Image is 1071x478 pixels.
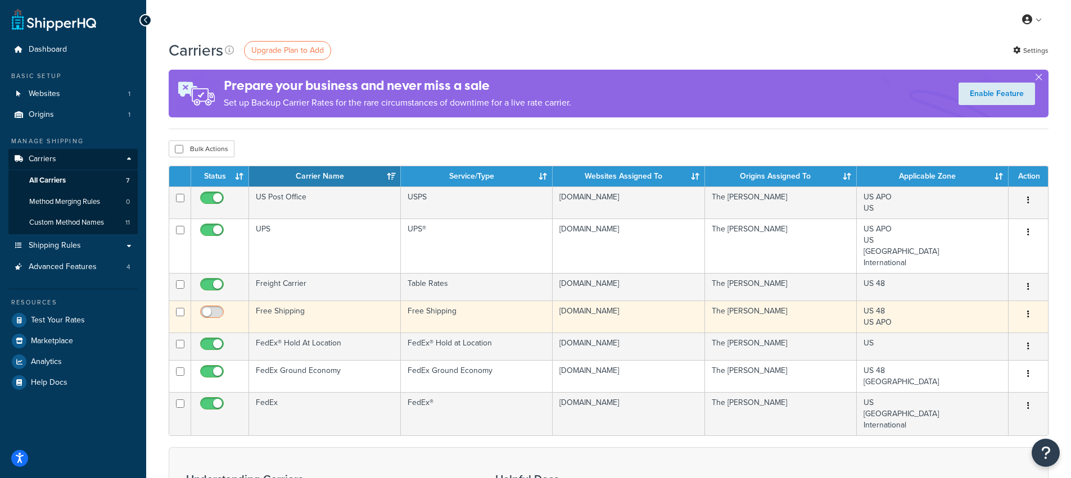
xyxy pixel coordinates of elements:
[1032,439,1060,467] button: Open Resource Center
[401,360,553,392] td: FedEx Ground Economy
[224,76,571,95] h4: Prepare your business and never miss a sale
[705,301,857,333] td: The [PERSON_NAME]
[401,301,553,333] td: Free Shipping
[705,218,857,273] td: The [PERSON_NAME]
[705,186,857,218] td: The [PERSON_NAME]
[8,39,138,60] a: Dashboard
[126,197,130,207] span: 0
[249,333,401,360] td: FedEx® Hold At Location
[401,218,553,273] td: UPS®
[705,392,857,435] td: The [PERSON_NAME]
[249,301,401,333] td: Free Shipping
[29,176,66,185] span: All Carriers
[705,273,857,301] td: The [PERSON_NAME]
[8,149,138,234] li: Carriers
[857,301,1009,333] td: US 48 US APO
[553,186,704,218] td: [DOMAIN_NAME]
[244,41,331,60] a: Upgrade Plan to Add
[553,392,704,435] td: [DOMAIN_NAME]
[857,392,1009,435] td: US [GEOGRAPHIC_DATA] International
[126,262,130,272] span: 4
[553,301,704,333] td: [DOMAIN_NAME]
[29,197,100,207] span: Method Merging Rules
[249,166,401,186] th: Carrier Name: activate to sort column ascending
[705,333,857,360] td: The [PERSON_NAME]
[401,273,553,301] td: Table Rates
[8,170,138,191] li: All Carriers
[249,218,401,273] td: UPS
[224,95,571,111] p: Set up Backup Carrier Rates for the rare circumstances of downtime for a live rate carrier.
[191,166,249,186] th: Status: activate to sort column ascending
[8,298,138,307] div: Resources
[29,89,60,99] span: Websites
[857,333,1009,360] td: US
[857,186,1009,218] td: US APO US
[31,336,73,346] span: Marketplace
[857,166,1009,186] th: Applicable Zone: activate to sort column ascending
[8,192,138,212] a: Method Merging Rules 0
[553,166,704,186] th: Websites Assigned To: activate to sort column ascending
[31,378,67,388] span: Help Docs
[553,360,704,392] td: [DOMAIN_NAME]
[169,39,223,61] h1: Carriers
[169,140,234,157] button: Bulk Actions
[8,310,138,330] a: Test Your Rates
[29,45,67,54] span: Dashboard
[29,218,104,227] span: Custom Method Names
[8,372,138,393] a: Help Docs
[401,186,553,218] td: USPS
[8,104,138,125] li: Origins
[8,212,138,233] li: Custom Method Names
[8,136,138,146] div: Manage Shipping
[128,89,130,99] span: 1
[8,71,138,81] div: Basic Setup
[31,316,85,325] span: Test Your Rates
[8,235,138,256] a: Shipping Rules
[705,166,857,186] th: Origins Assigned To: activate to sort column ascending
[29,110,54,120] span: Origins
[401,392,553,435] td: FedEx®
[126,176,130,185] span: 7
[12,8,96,31] a: ShipperHQ Home
[29,262,97,272] span: Advanced Features
[401,166,553,186] th: Service/Type: activate to sort column ascending
[8,170,138,191] a: All Carriers 7
[8,84,138,104] li: Websites
[8,84,138,104] a: Websites 1
[8,331,138,351] a: Marketplace
[1009,166,1048,186] th: Action
[857,273,1009,301] td: US 48
[553,218,704,273] td: [DOMAIN_NAME]
[8,257,138,277] a: Advanced Features 4
[553,273,704,301] td: [DOMAIN_NAME]
[8,192,138,212] li: Method Merging Rules
[249,392,401,435] td: FedEx
[8,104,138,125] a: Origins 1
[401,333,553,360] td: FedEx® Hold at Location
[705,360,857,392] td: The [PERSON_NAME]
[29,241,81,251] span: Shipping Rules
[959,83,1035,105] a: Enable Feature
[29,154,56,164] span: Carriers
[169,70,224,117] img: ad-rules-rateshop-fe6ec290ccb7230408bd80ed9643f0289d75e0ffd9eb532fc0e269fcd187b520.png
[857,218,1009,273] td: US APO US [GEOGRAPHIC_DATA] International
[8,257,138,277] li: Advanced Features
[8,352,138,372] a: Analytics
[249,273,401,301] td: Freight Carrier
[8,149,138,170] a: Carriers
[857,360,1009,392] td: US 48 [GEOGRAPHIC_DATA]
[249,186,401,218] td: US Post Office
[31,357,62,367] span: Analytics
[553,333,704,360] td: [DOMAIN_NAME]
[125,218,130,227] span: 11
[1013,43,1049,58] a: Settings
[8,212,138,233] a: Custom Method Names 11
[249,360,401,392] td: FedEx Ground Economy
[251,44,324,56] span: Upgrade Plan to Add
